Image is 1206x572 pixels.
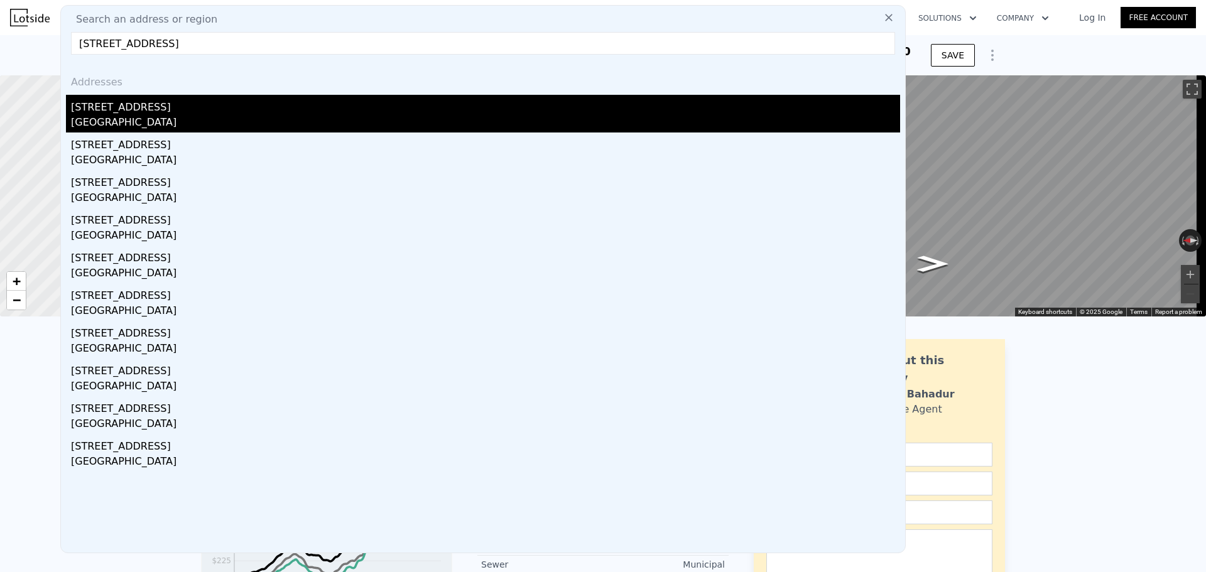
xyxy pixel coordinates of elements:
div: Municipal [603,558,725,571]
div: [GEOGRAPHIC_DATA] [71,266,900,283]
div: [STREET_ADDRESS] [71,396,900,416]
div: [STREET_ADDRESS] [71,208,900,228]
span: − [13,292,21,308]
button: Solutions [908,7,987,30]
div: [GEOGRAPHIC_DATA] [71,303,900,321]
div: [STREET_ADDRESS] [71,132,900,153]
div: [STREET_ADDRESS] [71,434,900,454]
button: Toggle fullscreen view [1183,80,1202,99]
a: Free Account [1121,7,1196,28]
div: Ask about this property [852,352,992,387]
a: Zoom in [7,272,26,291]
a: Log In [1064,11,1121,24]
div: Sewer [481,558,603,571]
button: Zoom in [1181,265,1200,284]
tspan: $225 [212,556,231,565]
button: Rotate clockwise [1195,229,1202,252]
span: © 2025 Google [1080,308,1122,315]
div: [GEOGRAPHIC_DATA] [71,153,900,170]
div: Siddhant Bahadur [852,387,955,402]
div: [GEOGRAPHIC_DATA] [71,115,900,132]
a: Terms (opens in new tab) [1130,308,1148,315]
div: [STREET_ADDRESS] [71,321,900,341]
img: Lotside [10,9,50,26]
button: Rotate counterclockwise [1179,229,1186,252]
a: Report a problem [1155,308,1202,315]
div: [STREET_ADDRESS] [71,170,900,190]
button: Company [987,7,1059,30]
button: Show Options [980,43,1005,68]
div: [GEOGRAPHIC_DATA] [71,379,900,396]
div: [GEOGRAPHIC_DATA] [71,341,900,359]
button: Reset the view [1179,235,1202,245]
div: [GEOGRAPHIC_DATA] [71,190,900,208]
span: Search an address or region [66,12,217,27]
div: [GEOGRAPHIC_DATA] [71,228,900,246]
div: [STREET_ADDRESS] [71,283,900,303]
span: + [13,273,21,289]
div: [STREET_ADDRESS] [71,246,900,266]
div: [STREET_ADDRESS] [71,95,900,115]
input: Enter an address, city, region, neighborhood or zip code [71,32,895,55]
button: Keyboard shortcuts [1018,308,1072,316]
button: SAVE [931,44,975,67]
div: [GEOGRAPHIC_DATA] [71,416,900,434]
a: Zoom out [7,291,26,310]
div: [GEOGRAPHIC_DATA] [71,454,900,472]
path: Go South, 23rd Ave S [904,252,961,276]
button: Zoom out [1181,284,1200,303]
div: [STREET_ADDRESS] [71,359,900,379]
div: Addresses [66,65,900,95]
